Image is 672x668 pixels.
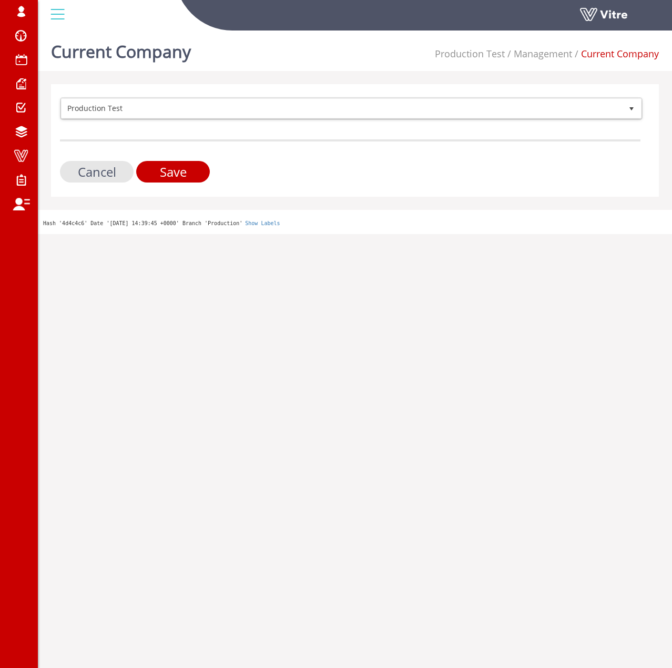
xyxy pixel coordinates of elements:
[136,161,210,183] input: Save
[60,161,134,183] input: Cancel
[505,47,572,61] li: Management
[435,47,505,60] a: Production Test
[51,26,191,71] h1: Current Company
[572,47,659,61] li: Current Company
[245,220,280,226] a: Show Labels
[622,99,641,118] span: select
[43,220,242,226] span: Hash '4d4c4c6' Date '[DATE] 14:39:45 +0000' Branch 'Production'
[62,99,622,118] span: Production Test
